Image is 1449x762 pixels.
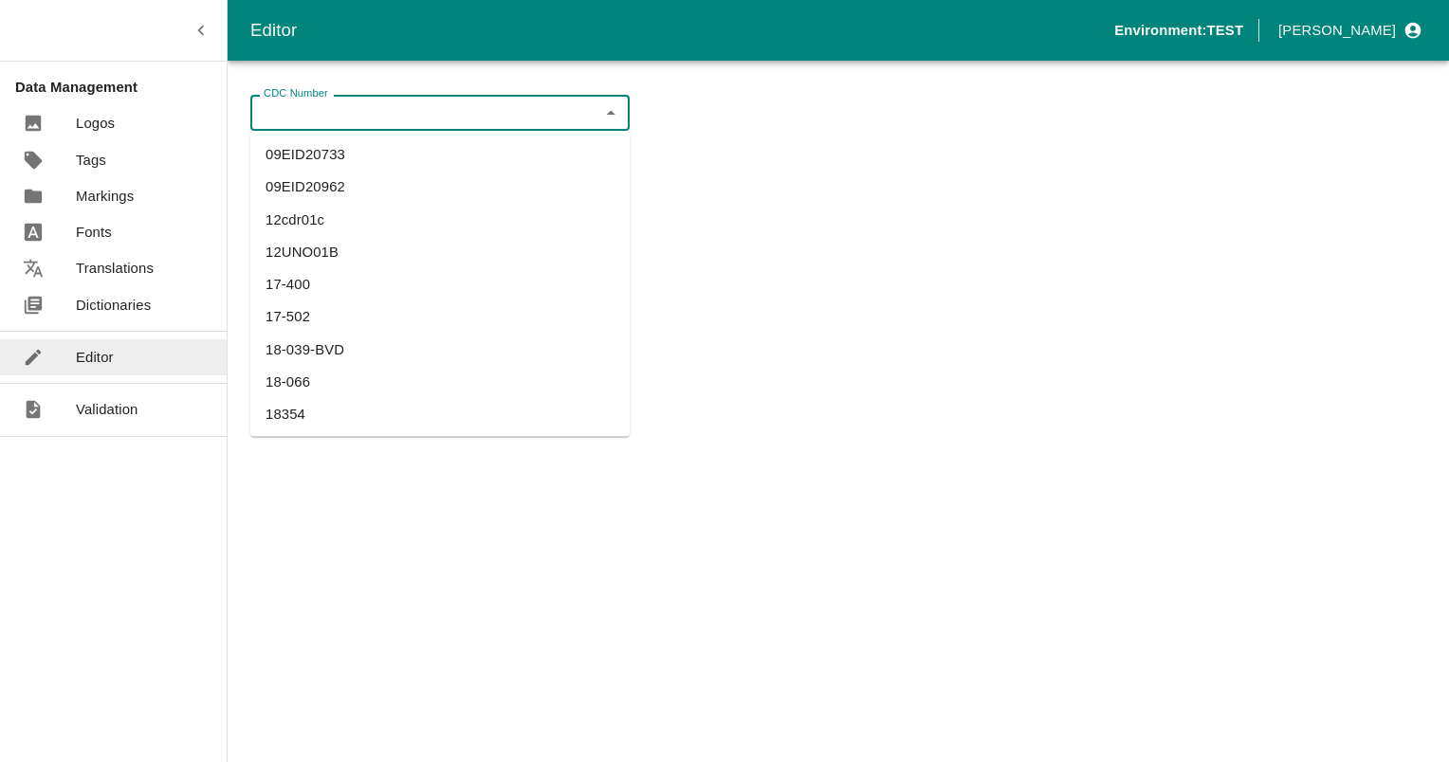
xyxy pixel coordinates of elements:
[1271,14,1426,46] button: profile
[250,138,630,171] li: 09EID20733
[250,301,630,334] li: 17-502
[264,86,328,101] label: CDC Number
[250,334,630,366] li: 18-039-BVD
[15,77,227,98] p: Data Management
[250,399,630,431] li: 18354
[250,366,630,398] li: 18-066
[250,269,630,301] li: 17-400
[76,150,106,171] p: Tags
[76,113,115,134] p: Logos
[250,172,630,204] li: 09EID20962
[1114,20,1243,41] p: Environment: TEST
[250,204,630,236] li: 12cdr01c
[598,100,623,125] button: Close
[76,347,114,368] p: Editor
[250,236,630,268] li: 12UNO01B
[76,222,112,243] p: Fonts
[250,16,1114,45] div: Editor
[1278,20,1396,41] p: [PERSON_NAME]
[76,258,154,279] p: Translations
[76,186,134,207] p: Markings
[76,399,138,420] p: Validation
[250,431,630,463] li: 18355A
[76,295,151,316] p: Dictionaries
